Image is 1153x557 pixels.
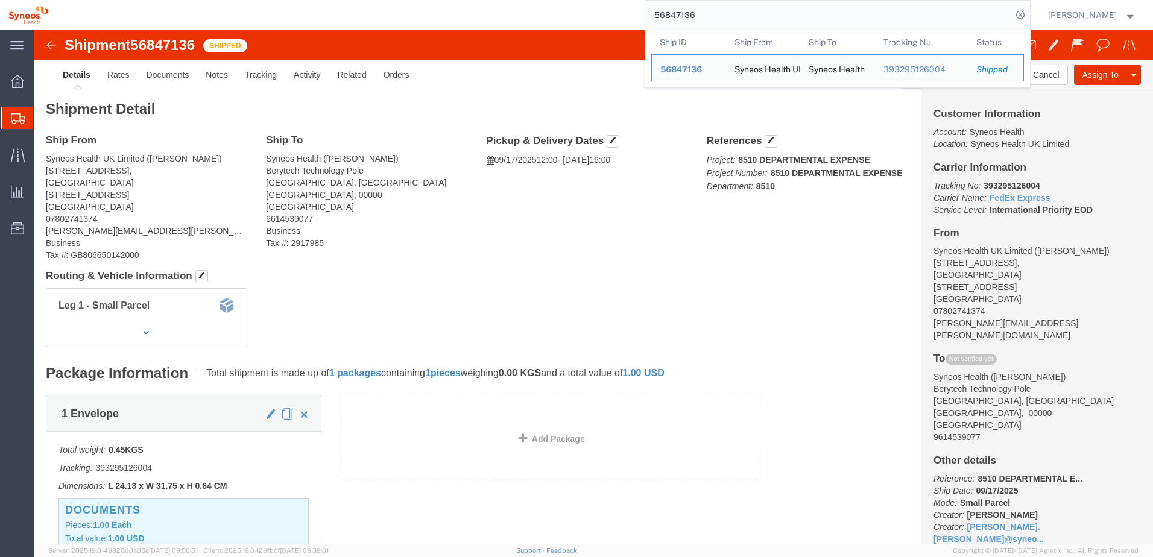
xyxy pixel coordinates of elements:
[651,30,726,54] th: Ship ID
[660,63,718,76] div: 56847136
[968,30,1024,54] th: Status
[546,547,577,554] a: Feedback
[809,55,865,81] div: Syneos Health
[8,6,49,24] img: logo
[48,547,198,554] span: Server: 2025.19.0-49328d0a35e
[149,547,198,554] span: [DATE] 09:50:51
[734,55,792,81] div: Syneos Health UK Limited
[660,65,702,74] span: 56847136
[883,63,959,76] div: 393295126004
[725,30,800,54] th: Ship From
[280,547,329,554] span: [DATE] 09:39:01
[645,1,1012,30] input: Search for shipment number, reference number
[874,30,968,54] th: Tracking Nu.
[203,547,329,554] span: Client: 2025.19.0-129fbcf
[651,30,1030,87] table: Search Results
[800,30,875,54] th: Ship To
[953,546,1139,556] span: Copyright © [DATE]-[DATE] Agistix Inc., All Rights Reserved
[976,63,1015,76] div: Shipped
[1047,8,1137,22] button: [PERSON_NAME]
[516,547,546,554] a: Support
[34,30,1153,544] iframe: FS Legacy Container
[1048,8,1117,22] span: Natan Tateishi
